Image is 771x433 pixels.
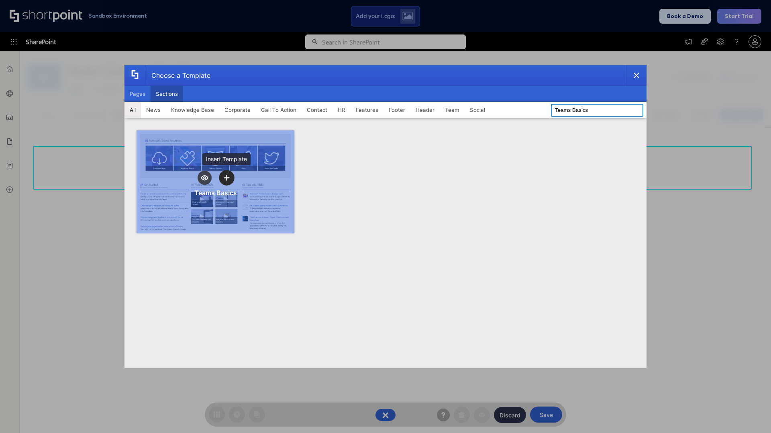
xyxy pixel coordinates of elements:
div: template selector [124,65,647,368]
button: Sections [151,86,183,102]
button: Contact [302,102,332,118]
input: Search [551,104,643,117]
button: Team [440,102,465,118]
iframe: Chat Widget [731,395,771,433]
button: Social [465,102,490,118]
button: Features [351,102,383,118]
button: All [124,102,141,118]
button: HR [332,102,351,118]
div: Choose a Template [145,65,210,85]
button: Knowledge Base [166,102,219,118]
button: News [141,102,166,118]
button: Header [410,102,440,118]
div: Teams Basics [194,189,237,197]
button: Pages [124,86,151,102]
button: Footer [383,102,410,118]
button: Corporate [219,102,256,118]
button: Call To Action [256,102,302,118]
